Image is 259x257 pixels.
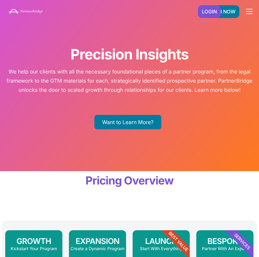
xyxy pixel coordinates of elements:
span: Create a Dynamic Program [71,246,124,251]
a: Want to Learn More? [94,115,161,129]
h2: Pricing Overview [3,174,256,188]
span: Kickstart Your Program [10,246,57,251]
span: LOGIN [202,9,217,14]
span: Partner With An Expert [202,246,248,251]
span: JOIN NOW [210,9,235,14]
a: JOIN NOW [206,5,239,18]
button: hamburger-icon [246,9,252,14]
a: LOGIN [198,5,221,18]
h3: BESPOKE [196,237,253,246]
h3: GROWTH [5,237,62,246]
h1: Precision Insights [7,46,252,63]
span: Start With Everything [140,246,182,251]
h3: EXPANSION [69,237,126,246]
h3: LAUNCH [133,237,190,246]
